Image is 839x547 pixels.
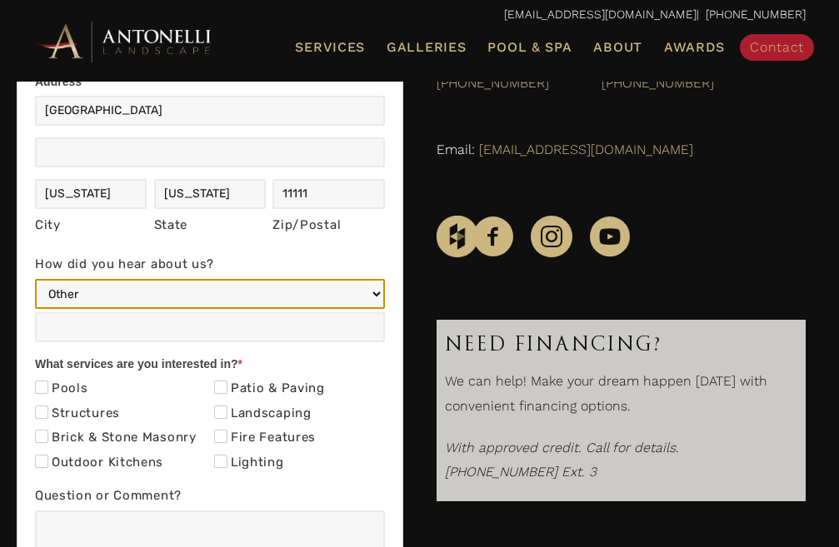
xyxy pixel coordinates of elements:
[154,179,266,209] input: Michigan
[664,39,725,55] span: Awards
[445,464,597,480] em: [PHONE_NUMBER] Ext. 3
[35,455,163,471] label: Outdoor Kitchens
[272,214,384,237] div: Zip/Postal
[479,142,693,157] a: [EMAIL_ADDRESS][DOMAIN_NAME]
[154,214,266,237] div: State
[487,39,572,55] span: Pool & Spa
[214,455,227,468] input: Lighting
[214,380,227,394] input: Patio & Paving
[481,37,578,58] a: Pool & Spa
[35,380,88,397] label: Pools
[214,430,227,443] input: Fire Features
[33,18,217,64] img: Antonelli Horizontal Logo
[437,142,475,157] span: Email:
[288,37,372,58] a: Services
[380,37,472,58] a: Galleries
[587,37,649,58] a: About
[35,485,385,510] label: Question or Comment?
[35,253,385,279] label: How did you hear about us?
[35,405,120,422] label: Structures
[295,41,365,54] span: Services
[214,405,312,422] label: Landscaping
[35,354,385,378] div: What services are you interested in?
[445,440,679,455] i: With approved credit. Call for details.
[387,39,466,55] span: Galleries
[657,37,732,58] a: Awards
[437,216,478,257] img: Houzz
[504,7,697,21] a: [EMAIL_ADDRESS][DOMAIN_NAME]
[35,72,385,96] div: Address
[740,34,814,61] a: Contact
[602,75,714,91] a: [PHONE_NUMBER]
[593,41,642,54] span: About
[35,380,48,394] input: Pools
[35,430,197,446] label: Brick & Stone Masonry
[445,328,798,361] h3: Need Financing?
[214,405,227,419] input: Landscaping
[35,405,48,419] input: Structures
[214,455,284,471] label: Lighting
[437,75,549,91] a: [PHONE_NUMBER]
[214,430,316,446] label: Fire Features
[35,455,48,468] input: Outdoor Kitchens
[35,214,147,237] div: City
[33,4,806,26] p: | [PHONE_NUMBER]
[214,380,325,397] label: Patio & Paving
[750,39,804,55] span: Contact
[445,369,798,426] p: We can help! Make your dream happen [DATE] with convenient financing options.
[35,430,48,443] input: Brick & Stone Masonry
